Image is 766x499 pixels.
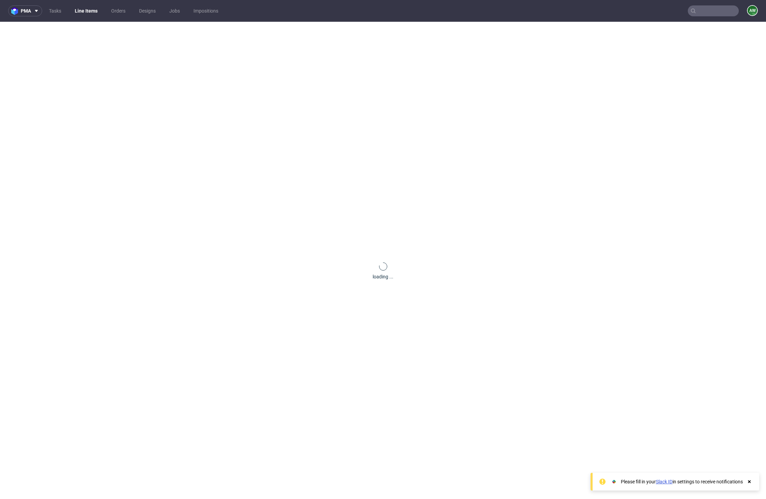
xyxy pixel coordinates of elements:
a: Tasks [45,5,65,16]
span: pma [21,8,31,13]
figcaption: AW [748,6,757,15]
button: pma [8,5,42,16]
div: Please fill in your in settings to receive notifications [621,478,743,485]
div: loading ... [373,273,393,280]
a: Jobs [165,5,184,16]
a: Line Items [71,5,102,16]
a: Orders [107,5,130,16]
img: Slack [611,478,617,485]
img: logo [11,7,21,15]
a: Slack ID [656,479,673,484]
a: Impositions [189,5,222,16]
a: Designs [135,5,160,16]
